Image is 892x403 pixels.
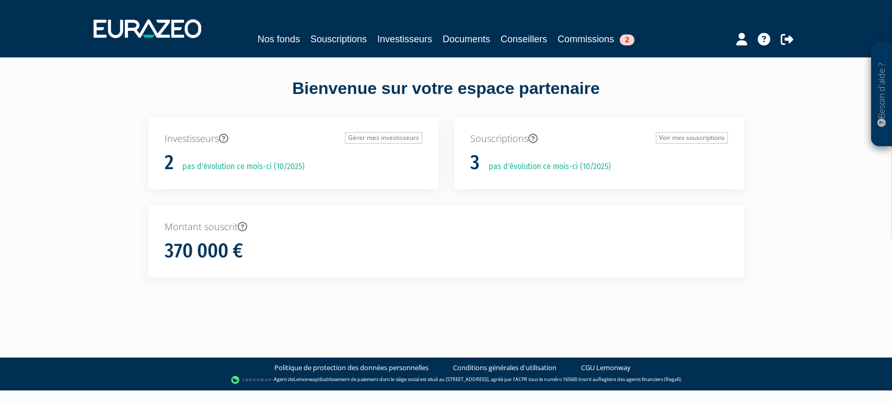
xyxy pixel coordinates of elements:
[165,152,173,174] h1: 2
[558,32,634,46] a: Commissions2
[175,161,305,173] p: pas d'évolution ce mois-ci (10/2025)
[453,363,557,373] a: Conditions générales d'utilisation
[165,240,243,262] h1: 370 000 €
[501,32,547,46] a: Conseillers
[656,132,728,144] a: Voir mes souscriptions
[470,132,728,146] p: Souscriptions
[377,32,432,46] a: Investisseurs
[481,161,611,173] p: pas d'évolution ce mois-ci (10/2025)
[94,19,201,38] img: 1732889491-logotype_eurazeo_blanc_rvb.png
[294,376,318,383] a: Lemonway
[598,376,681,383] a: Registre des agents financiers (Regafi)
[443,32,490,46] a: Documents
[274,363,428,373] a: Politique de protection des données personnelles
[165,132,422,146] p: Investisseurs
[258,32,300,46] a: Nos fonds
[581,363,631,373] a: CGU Lemonway
[470,152,480,174] h1: 3
[10,375,882,385] div: - Agent de (établissement de paiement dont le siège social est situé au [STREET_ADDRESS], agréé p...
[141,77,752,117] div: Bienvenue sur votre espace partenaire
[231,375,271,385] img: logo-lemonway.png
[165,220,728,234] p: Montant souscrit
[876,48,888,141] p: Besoin d'aide ?
[620,34,634,45] span: 2
[310,32,367,46] a: Souscriptions
[345,132,422,144] a: Gérer mes investisseurs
